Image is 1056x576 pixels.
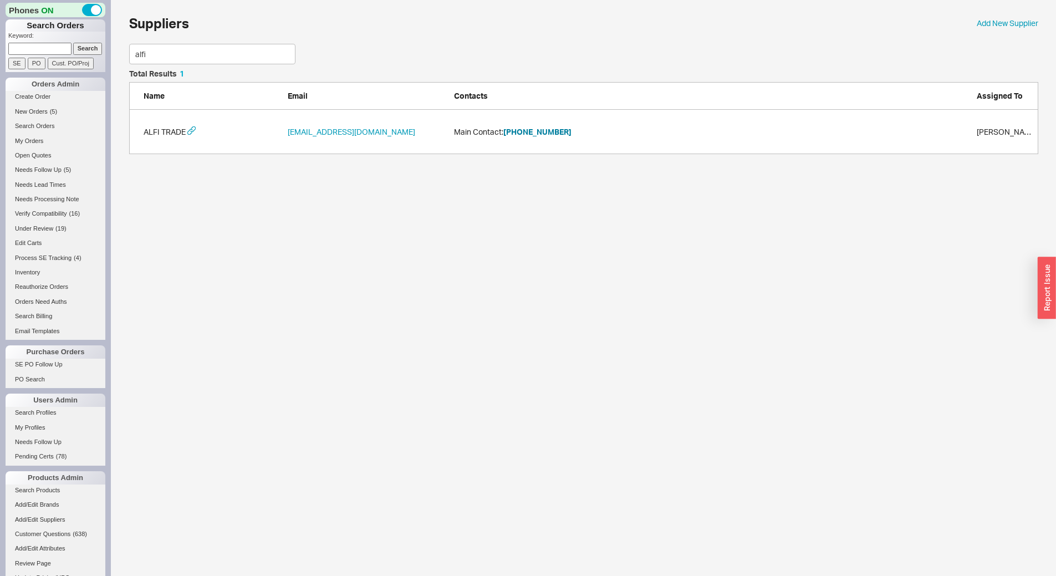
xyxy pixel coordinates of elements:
[6,208,105,220] a: Verify Compatibility(16)
[55,225,67,232] span: ( 19 )
[6,237,105,249] a: Edit Carts
[6,267,105,278] a: Inventory
[6,359,105,370] a: SE PO Follow Up
[6,422,105,434] a: My Profiles
[6,193,105,205] a: Needs Processing Note
[6,310,105,322] a: Search Billing
[6,345,105,359] div: Purchase Orders
[6,91,105,103] a: Create Order
[454,126,648,137] span: Main Contact:
[6,471,105,485] div: Products Admin
[6,223,105,235] a: Under Review(19)
[15,196,79,202] span: Needs Processing Note
[977,91,1023,100] span: Assigned To
[15,531,70,537] span: Customer Questions
[15,453,54,460] span: Pending Certs
[15,210,67,217] span: Verify Compatibility
[6,164,105,176] a: Needs Follow Up(5)
[15,439,62,445] span: Needs Follow Up
[15,166,62,173] span: Needs Follow Up
[6,296,105,308] a: Orders Need Auths
[6,558,105,569] a: Review Page
[6,78,105,91] div: Orders Admin
[41,4,54,16] span: ON
[977,126,1032,137] div: Chaya
[6,514,105,526] a: Add/Edit Suppliers
[8,58,25,69] input: SE
[6,150,105,161] a: Open Quotes
[6,325,105,337] a: Email Templates
[56,453,67,460] span: ( 78 )
[180,69,184,78] span: 1
[288,126,415,137] a: [EMAIL_ADDRESS][DOMAIN_NAME]
[15,108,48,115] span: New Orders
[6,407,105,419] a: Search Profiles
[69,210,80,217] span: ( 16 )
[6,281,105,293] a: Reauthorize Orders
[6,120,105,132] a: Search Orders
[144,126,186,137] a: ALFI TRADE
[6,528,105,540] a: Customer Questions(638)
[6,135,105,147] a: My Orders
[129,44,295,64] input: Enter Search
[15,225,53,232] span: Under Review
[6,252,105,264] a: Process SE Tracking(4)
[6,436,105,448] a: Needs Follow Up
[6,394,105,407] div: Users Admin
[288,91,308,100] span: Email
[454,91,488,100] span: Contacts
[15,254,72,261] span: Process SE Tracking
[6,499,105,511] a: Add/Edit Brands
[50,108,57,115] span: ( 5 )
[6,3,105,17] div: Phones
[64,166,71,173] span: ( 5 )
[8,32,105,43] p: Keyword:
[6,19,105,32] h1: Search Orders
[129,110,1038,154] div: grid
[6,543,105,554] a: Add/Edit Attributes
[28,58,45,69] input: PO
[129,70,184,78] h5: Total Results
[503,126,572,137] button: [PHONE_NUMBER]
[129,17,189,30] h1: Suppliers
[48,58,94,69] input: Cust. PO/Proj
[144,91,165,100] span: Name
[6,179,105,191] a: Needs Lead Times
[73,531,87,537] span: ( 638 )
[977,18,1038,29] a: Add New Supplier
[6,106,105,118] a: New Orders(5)
[74,254,81,261] span: ( 4 )
[6,451,105,462] a: Pending Certs(78)
[6,485,105,496] a: Search Products
[6,374,105,385] a: PO Search
[73,43,103,54] input: Search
